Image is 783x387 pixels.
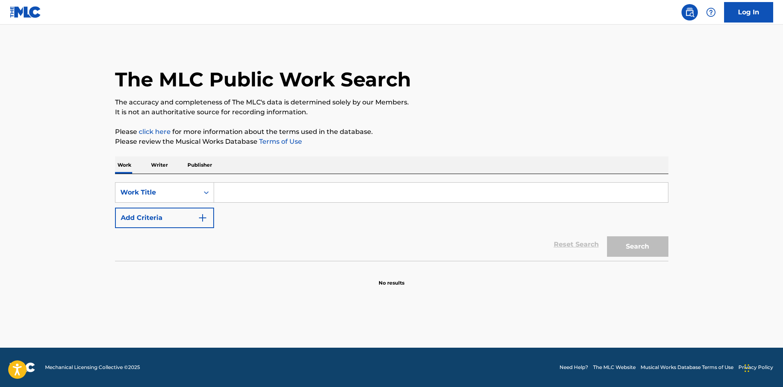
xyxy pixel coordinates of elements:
[115,127,668,137] p: Please for more information about the terms used in the database.
[685,7,695,17] img: search
[115,107,668,117] p: It is not an authoritative source for recording information.
[115,182,668,261] form: Search Form
[139,128,171,136] a: click here
[185,156,214,174] p: Publisher
[10,362,35,372] img: logo
[745,356,749,380] div: Drag
[115,208,214,228] button: Add Criteria
[10,6,41,18] img: MLC Logo
[45,364,140,371] span: Mechanical Licensing Collective © 2025
[706,7,716,17] img: help
[560,364,588,371] a: Need Help?
[703,4,719,20] div: Help
[593,364,636,371] a: The MLC Website
[198,213,208,223] img: 9d2ae6d4665cec9f34b9.svg
[115,67,411,92] h1: The MLC Public Work Search
[641,364,733,371] a: Musical Works Database Terms of Use
[724,2,773,23] a: Log In
[115,156,134,174] p: Work
[681,4,698,20] a: Public Search
[257,138,302,145] a: Terms of Use
[115,97,668,107] p: The accuracy and completeness of The MLC's data is determined solely by our Members.
[742,348,783,387] iframe: Chat Widget
[149,156,170,174] p: Writer
[115,137,668,147] p: Please review the Musical Works Database
[379,269,404,287] p: No results
[738,364,773,371] a: Privacy Policy
[120,188,194,197] div: Work Title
